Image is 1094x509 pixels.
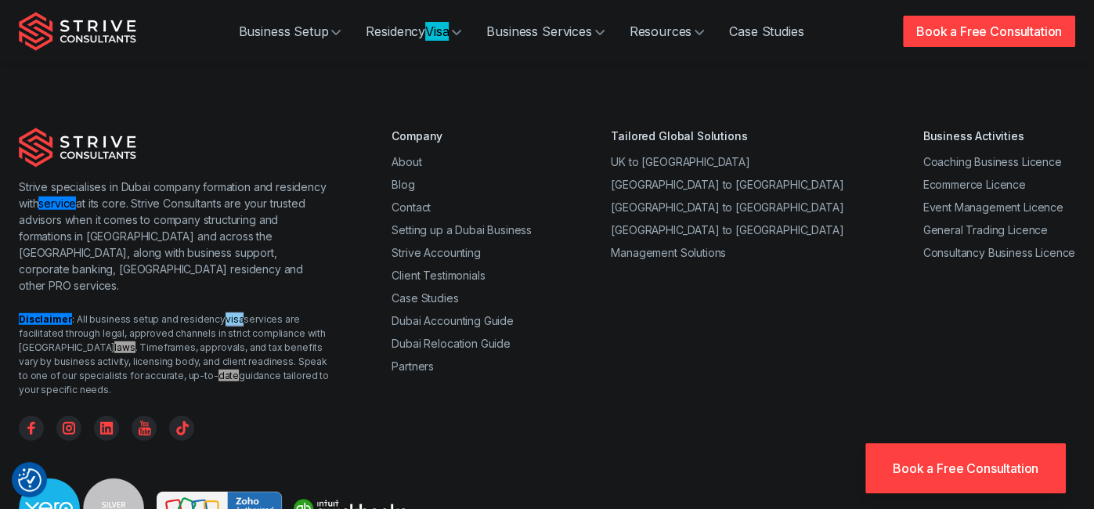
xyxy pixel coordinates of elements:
div: Business Activities [922,128,1075,144]
a: Instagram [56,416,81,441]
a: Management Solutions [611,246,726,259]
a: Strive Accounting [392,246,480,259]
a: Linkedin [94,416,119,441]
p: Strive specialises in Dubai company formation and residency with at its core. Strive Consultants ... [19,179,329,294]
a: Contact [392,200,431,214]
a: Facebook [19,416,44,441]
a: [GEOGRAPHIC_DATA] to [GEOGRAPHIC_DATA] [611,223,843,236]
div: : All business setup and residency services are facilitated through legal, approved channels in s... [19,312,329,397]
a: Business Setup [226,16,354,47]
a: Book a Free Consultation [903,16,1075,47]
a: [GEOGRAPHIC_DATA] to [GEOGRAPHIC_DATA] [611,178,843,191]
div: Company [392,128,532,144]
a: Setting up a Dubai Business [392,223,532,236]
a: Case Studies [717,16,816,47]
a: About [392,155,421,168]
img: Strive Consultants [19,128,136,167]
div: Tailored Global Solutions [611,128,843,144]
img: Strive Consultants [19,12,136,51]
a: General Trading Licence [922,223,1047,236]
a: Client Testimonials [392,269,485,282]
a: YouTube [132,416,157,441]
button: Consent Preferences [18,468,42,492]
a: Book a Free Consultation [865,443,1066,493]
a: Event Management Licence [922,200,1063,214]
span: Category: Political Candidate, Term: "Laws" [114,341,135,353]
span: Category: Others, Term: "service", Translation: "service" [38,197,76,210]
a: ResidencyVisa [353,16,474,47]
span: Category: Others, Term: "disclaimer", Translation: "disclaimer" [19,313,72,325]
a: Case Studies [392,291,458,305]
a: Resources [617,16,717,47]
a: Partners [392,359,434,373]
a: Dubai Accounting Guide [392,314,513,327]
a: UK to [GEOGRAPHIC_DATA] [611,155,749,168]
a: Consultancy Business Licence [922,246,1075,259]
a: Coaching Business Licence [922,155,1061,168]
a: [GEOGRAPHIC_DATA] to [GEOGRAPHIC_DATA] [611,200,843,214]
span: Category: GODOS Triggers, Term: "visa" [226,313,244,325]
a: Blog [392,178,414,191]
a: TikTok [169,416,194,441]
img: Revisit consent button [18,468,42,492]
a: Dubai Relocation Guide [392,337,510,350]
span: Category: GODOS Triggers, Term: "visa" [425,22,449,41]
a: Business Services [474,16,616,47]
span: Category: Unreliable Claims - Political, Term: "Date" [218,370,239,381]
a: Ecommerce Licence [922,178,1025,191]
